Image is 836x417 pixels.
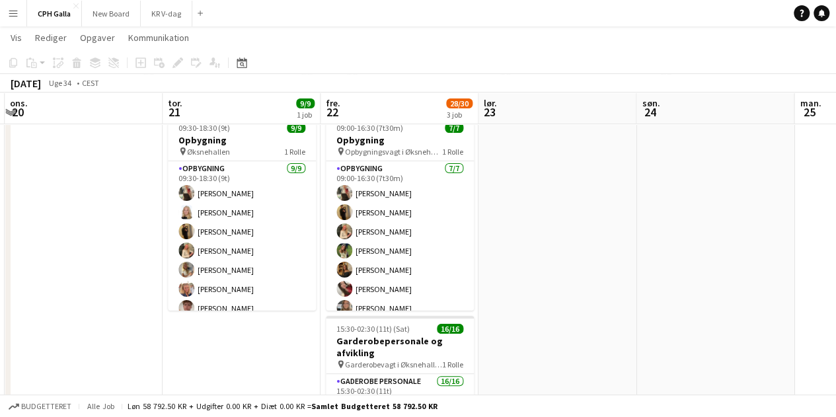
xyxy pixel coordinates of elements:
span: Øksnehallen [187,147,230,157]
span: 16/16 [437,324,463,334]
span: 9/9 [296,98,315,108]
span: Vis [11,32,22,44]
h3: Opbygning [326,134,474,146]
span: fre. [326,97,340,109]
div: CEST [82,78,99,88]
span: 15:30-02:30 (11t) (Sat) [336,324,410,334]
span: 1 Rolle [442,147,463,157]
span: Uge 34 [44,78,77,88]
button: KR V-dag [141,1,192,26]
a: Kommunikation [123,29,194,46]
button: Budgetteret [7,399,73,414]
span: 25 [798,104,821,120]
span: 21 [166,104,182,120]
span: 20 [8,104,28,120]
span: Samlet budgetteret 58 792.50 KR [311,401,437,411]
span: man. [800,97,821,109]
span: lør. [484,97,497,109]
span: 09:00-16:30 (7t30m) [336,123,403,133]
div: 3 job [447,110,472,120]
span: ons. [10,97,28,109]
span: Kommunikation [128,32,189,44]
app-job-card: 09:00-16:30 (7t30m)7/7Opbygning Opbygningsvagt i Øksnehallen til stor gallafest1 RolleOpbygning7/... [326,115,474,311]
div: Løn 58 792.50 KR + Udgifter 0.00 KR + Diæt 0.00 KR = [128,401,437,411]
span: tor. [168,97,182,109]
span: Budgetteret [21,402,71,411]
span: 23 [482,104,497,120]
span: 24 [640,104,660,120]
span: 1 Rolle [284,147,305,157]
span: 9/9 [287,123,305,133]
a: Rediger [30,29,72,46]
a: Vis [5,29,27,46]
h3: Opbygning [168,134,316,146]
app-card-role: Opbygning9/909:30-18:30 (9t)[PERSON_NAME][PERSON_NAME][PERSON_NAME][PERSON_NAME][PERSON_NAME][PER... [168,161,316,363]
span: 09:30-18:30 (9t) [178,123,230,133]
span: Rediger [35,32,67,44]
span: Opgaver [80,32,115,44]
app-job-card: 09:30-18:30 (9t)9/9Opbygning Øksnehallen1 RolleOpbygning9/909:30-18:30 (9t)[PERSON_NAME][PERSON_N... [168,115,316,311]
span: Garderobevagt i Øksnehallen til stor gallafest [345,360,442,369]
h3: Garderobepersonale og afvikling [326,335,474,359]
span: Alle job [85,401,116,411]
span: 7/7 [445,123,463,133]
button: New Board [82,1,141,26]
div: [DATE] [11,77,41,90]
app-card-role: Opbygning7/709:00-16:30 (7t30m)[PERSON_NAME][PERSON_NAME][PERSON_NAME][PERSON_NAME][PERSON_NAME][... [326,161,474,321]
a: Opgaver [75,29,120,46]
span: 22 [324,104,340,120]
div: 1 job [297,110,314,120]
span: 28/30 [446,98,473,108]
span: 1 Rolle [442,360,463,369]
button: CPH Galla [27,1,82,26]
span: søn. [642,97,660,109]
span: Opbygningsvagt i Øksnehallen til stor gallafest [345,147,442,157]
